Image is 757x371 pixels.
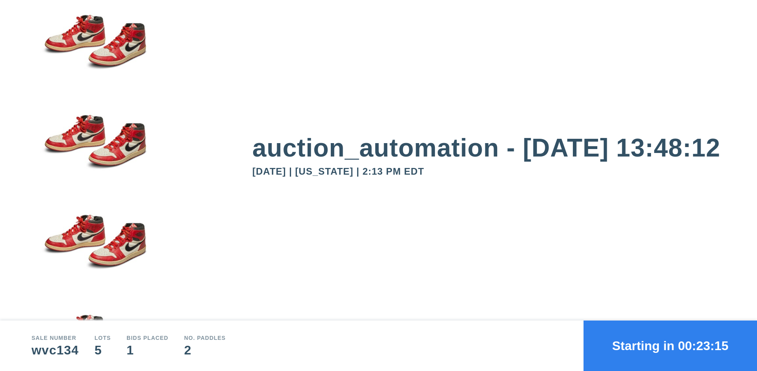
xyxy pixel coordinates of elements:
button: Starting in 00:23:15 [584,321,757,371]
div: Bids Placed [127,335,168,341]
div: No. Paddles [184,335,226,341]
div: Lots [95,335,111,341]
div: 1 [127,344,168,356]
div: [DATE] | [US_STATE] | 2:13 PM EDT [252,167,725,176]
div: auction_automation - [DATE] 13:48:12 [252,135,725,160]
div: 2 [184,344,226,356]
img: small [32,100,158,200]
div: wvc134 [32,344,79,356]
div: 5 [95,344,111,356]
div: Sale number [32,335,79,341]
img: small [32,0,158,101]
img: small [32,200,158,300]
